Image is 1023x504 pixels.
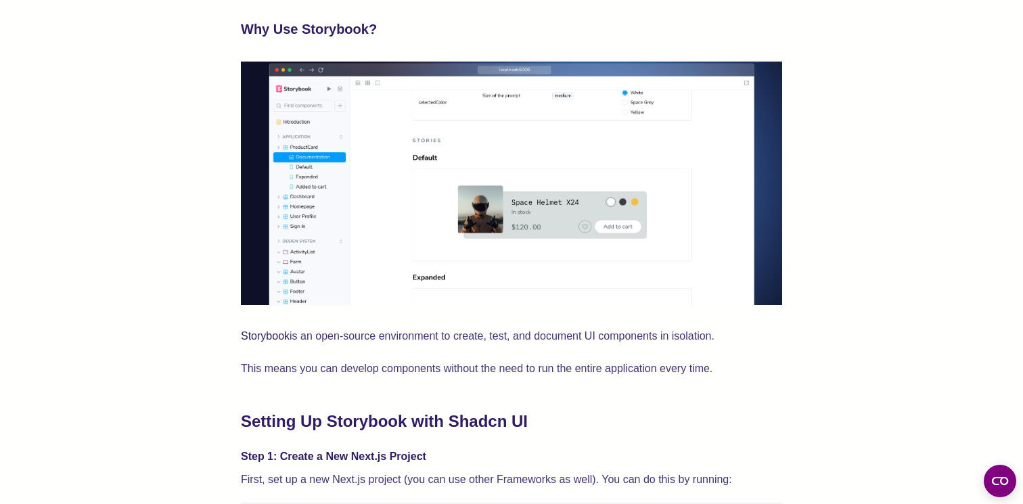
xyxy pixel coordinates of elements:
a: Storybook [241,330,290,342]
p: First, set up a new Next.js project (you can use other Frameworks as well). You can do this by ru... [241,470,782,489]
p: This means you can develop components without the need to run the entire application every time. [241,359,782,378]
img: Storybook [241,62,782,305]
h3: Why Use Storybook? [241,18,782,40]
p: is an open-source environment to create, test, and document UI components in isolation. [241,327,782,346]
h2: Setting Up Storybook with Shadcn UI [241,411,782,432]
h4: Step 1: Create a New Next.js Project [241,449,782,465]
button: Open CMP widget [984,465,1016,497]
